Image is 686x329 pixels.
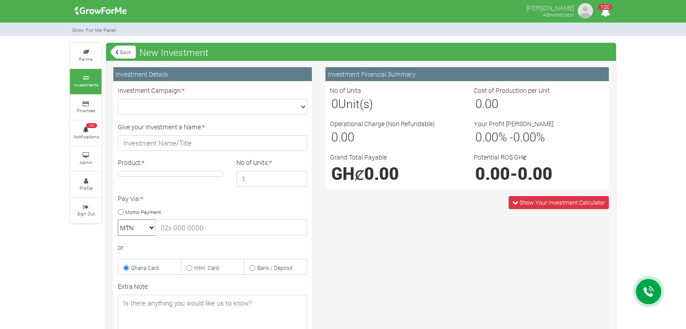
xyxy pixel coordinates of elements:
[194,264,219,271] small: Intnl. Card
[475,96,498,111] span: 0.00
[331,163,459,183] h1: GHȼ
[111,45,136,59] a: Back
[519,198,605,206] span: Show Your Investment Calculator
[77,107,95,114] small: Finances
[474,86,550,95] label: Cost of Production per Unit
[123,265,129,271] input: Ghana Card
[70,43,102,68] a: Farms
[118,209,124,215] input: Momo Payment
[70,95,102,120] a: Finances
[257,264,292,271] small: Bank / Deposit
[250,265,255,271] input: Bank / Deposit
[70,146,102,171] a: Admin
[330,86,361,95] label: No of Units
[598,4,612,10] span: 100
[118,135,307,151] input: Investment Name/Title
[518,162,552,184] span: 0.00
[597,2,614,22] i: Notifications
[576,2,594,20] img: growforme image
[70,172,102,197] a: Profile
[475,130,603,144] h3: % - %
[70,198,102,223] a: Sign Out
[118,282,149,291] label: Extra Note:
[475,129,498,145] span: 0.00
[475,163,603,183] h1: -
[474,152,527,162] label: Potential ROS GHȼ
[137,43,211,61] span: New Investment
[125,208,161,215] small: Momo Payment
[79,185,93,191] small: Profile
[118,86,185,95] label: Investment Campaign:
[330,119,435,128] label: Operational Charge (Non Refundable)
[331,96,459,111] h3: Unit(s)
[118,122,205,132] label: Give your Investment a Name:
[331,96,338,111] span: 0
[118,194,143,203] label: Pay Via:
[474,119,553,128] label: Your Profit [PERSON_NAME]
[597,9,614,17] a: 100
[72,2,130,20] img: growforme image
[73,133,99,140] small: Notifications
[86,123,97,128] span: 100
[118,158,144,167] label: Product:
[186,265,192,271] input: Intnl. Card
[74,82,98,88] small: Investments
[72,27,116,33] small: Grow For Me Panel
[113,67,312,81] div: Investment Details
[77,210,95,217] small: Sign Out
[79,159,93,165] small: Admin
[70,121,102,146] a: 100 Notifications
[527,2,574,13] p: [PERSON_NAME]
[325,67,609,81] div: Investment Financial Summary
[331,129,354,145] span: 0.00
[70,69,102,94] a: Investments
[475,162,510,184] span: 0.00
[131,264,159,271] small: Ghana Card
[364,162,399,184] span: 0.00
[543,11,574,18] small: Administrator
[118,242,307,252] div: or
[513,129,536,145] span: 0.00
[155,219,307,236] input: 02x 000 0000
[236,158,272,167] label: No of Units:
[330,152,387,162] label: Grand Total Payable
[79,56,93,62] small: Farms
